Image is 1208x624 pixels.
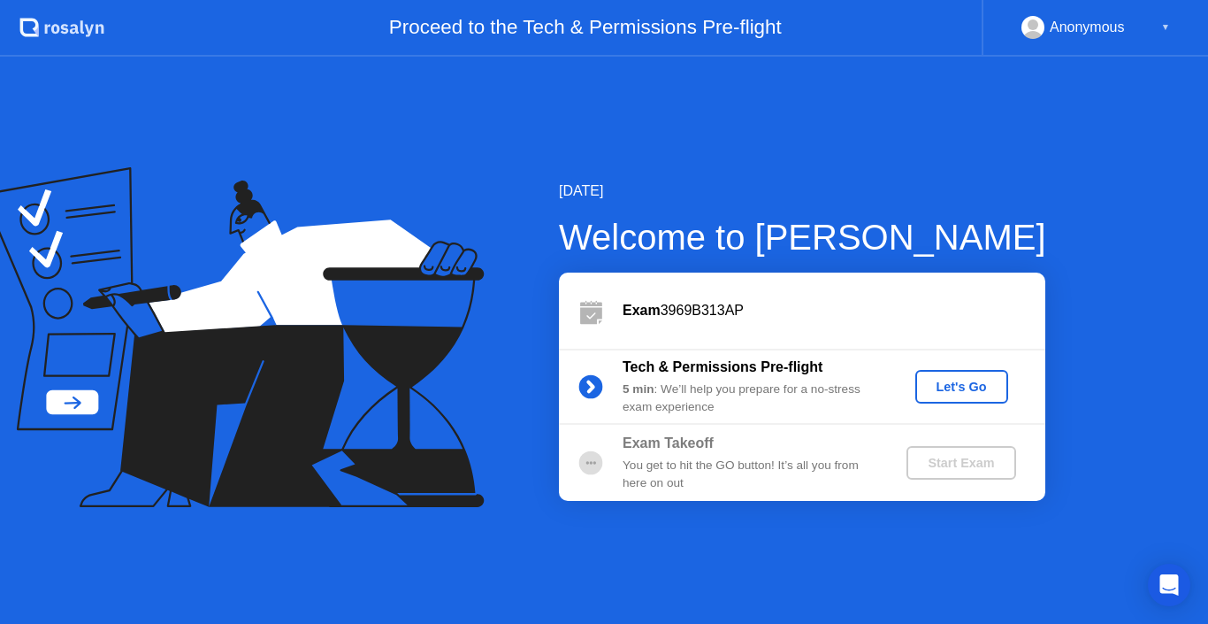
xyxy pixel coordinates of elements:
[1148,564,1190,606] div: Open Intercom Messenger
[623,300,1045,321] div: 3969B313AP
[559,181,1046,202] div: [DATE]
[623,382,654,396] b: 5 min
[922,380,1001,394] div: Let's Go
[914,456,1008,470] div: Start Exam
[623,303,661,318] b: Exam
[906,446,1015,480] button: Start Exam
[915,370,1008,404] button: Let's Go
[623,435,714,451] b: Exam Takeoff
[1050,16,1125,39] div: Anonymous
[623,381,877,417] div: : We’ll help you prepare for a no-stress exam experience
[559,211,1046,264] div: Welcome to [PERSON_NAME]
[623,359,822,374] b: Tech & Permissions Pre-flight
[623,457,877,493] div: You get to hit the GO button! It’s all you from here on out
[1161,16,1170,39] div: ▼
